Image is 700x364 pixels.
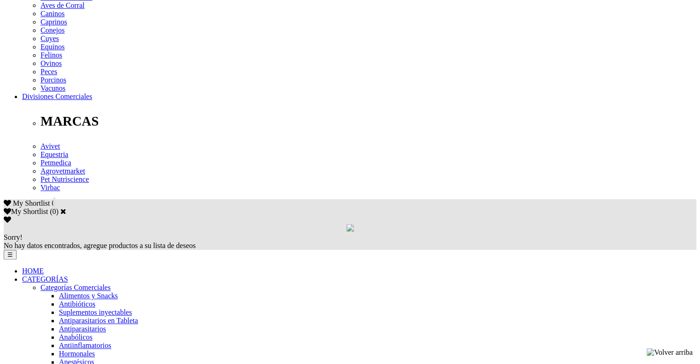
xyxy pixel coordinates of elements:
[4,233,23,241] span: Sorry!
[40,175,89,183] a: Pet Nutriscience
[40,43,64,51] a: Equinos
[52,208,56,215] label: 0
[40,68,57,75] a: Peces
[40,10,64,17] a: Caninos
[40,167,85,175] a: Agrovetmarket
[22,92,92,100] a: Divisiones Comerciales
[5,264,159,359] iframe: Brevo live chat
[4,208,48,215] label: My Shortlist
[52,199,55,207] span: 0
[40,18,67,26] a: Caprinos
[647,348,693,357] img: Volver arriba
[50,208,58,215] span: ( )
[4,233,696,250] div: No hay datos encontrados, agregue productos a su lista de deseos
[40,26,64,34] a: Conejos
[40,51,62,59] a: Felinos
[347,224,354,231] img: loading.gif
[40,150,68,158] a: Equestria
[13,199,50,207] span: My Shortlist
[40,1,85,9] a: Aves de Corral
[40,142,60,150] a: Avivet
[40,35,59,42] a: Cuyes
[40,184,60,191] a: Virbac
[60,208,66,215] a: Cerrar
[40,114,696,129] p: MARCAS
[40,59,62,67] a: Ovinos
[40,159,71,167] a: Petmedica
[40,76,66,84] a: Porcinos
[40,84,65,92] a: Vacunos
[4,250,17,260] button: ☰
